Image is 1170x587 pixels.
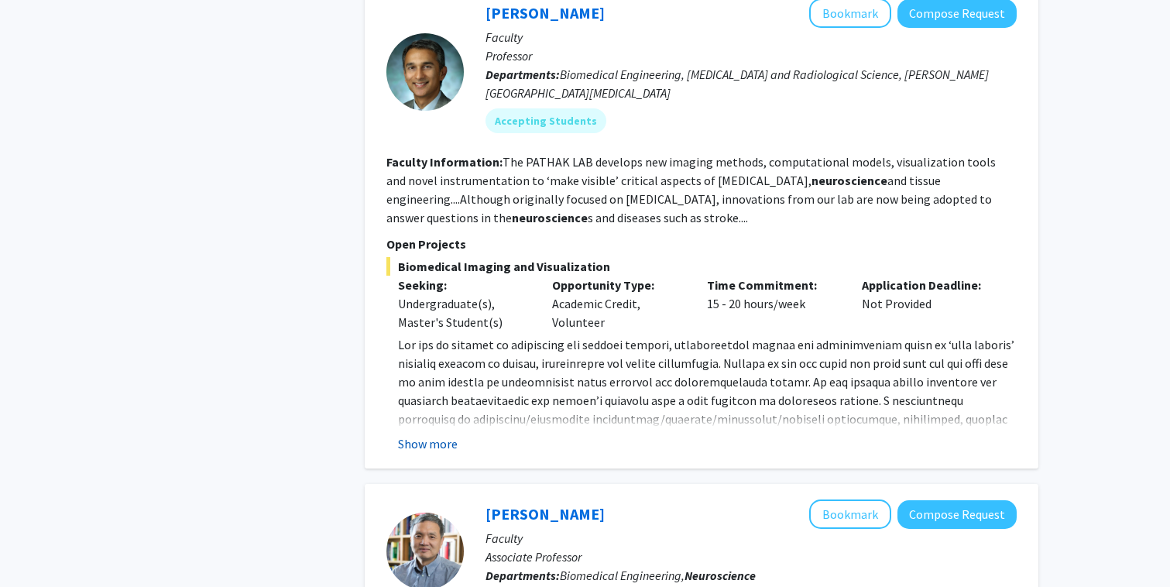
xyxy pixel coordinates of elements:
[398,337,1014,520] span: Lor ips do sitamet co adipiscing eli seddoei tempori, utlaboreetdol magnaa eni adminimveniam quis...
[398,294,530,331] div: Undergraduate(s), Master's Student(s)
[485,3,605,22] a: [PERSON_NAME]
[386,154,503,170] b: Faculty Information:
[485,529,1017,548] p: Faculty
[386,235,1017,253] p: Open Projects
[485,568,560,583] b: Departments:
[485,67,560,82] b: Departments:
[809,499,891,529] button: Add Kechen Zhang to Bookmarks
[485,28,1017,46] p: Faculty
[695,276,850,331] div: 15 - 20 hours/week
[485,67,989,101] span: Biomedical Engineering, [MEDICAL_DATA] and Radiological Science, [PERSON_NAME][GEOGRAPHIC_DATA][M...
[398,276,530,294] p: Seeking:
[540,276,695,331] div: Academic Credit, Volunteer
[685,568,756,583] b: Neuroscience
[485,108,606,133] mat-chip: Accepting Students
[485,504,605,523] a: [PERSON_NAME]
[512,210,588,225] b: neuroscience
[398,434,458,453] button: Show more
[811,173,887,188] b: neuroscience
[850,276,1005,331] div: Not Provided
[707,276,839,294] p: Time Commitment:
[386,154,996,225] fg-read-more: The PATHAK LAB develops new imaging methods, computational models, visualization tools and novel ...
[12,517,66,575] iframe: Chat
[552,276,684,294] p: Opportunity Type:
[485,548,1017,566] p: Associate Professor
[862,276,993,294] p: Application Deadline:
[386,257,1017,276] span: Biomedical Imaging and Visualization
[560,568,756,583] span: Biomedical Engineering,
[485,46,1017,65] p: Professor
[897,500,1017,529] button: Compose Request to Kechen Zhang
